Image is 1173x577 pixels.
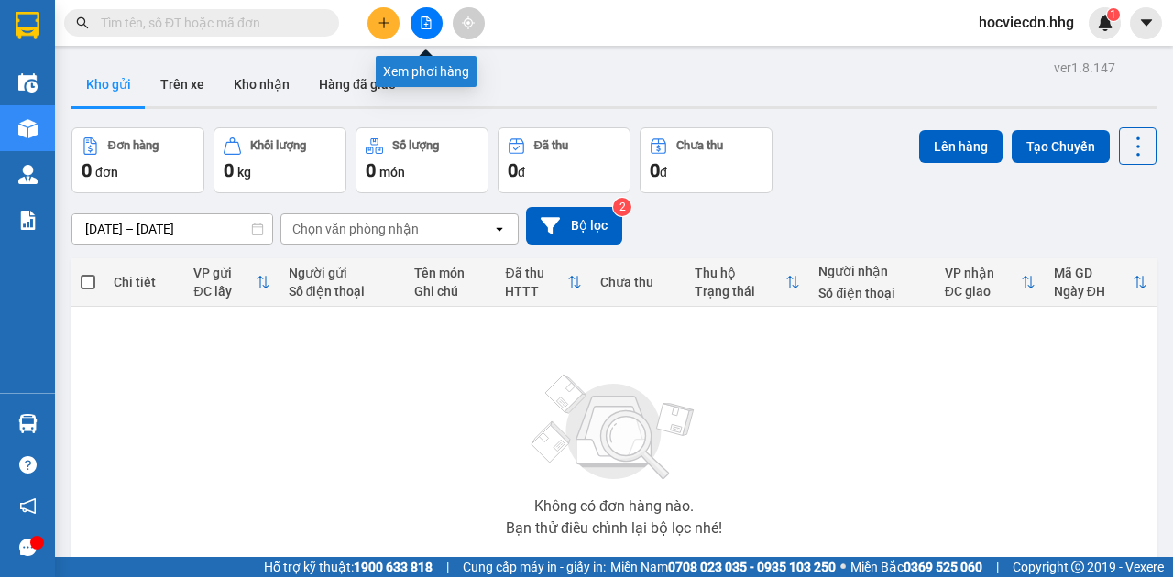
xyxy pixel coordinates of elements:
[462,16,475,29] span: aim
[1071,561,1084,573] span: copyright
[237,165,251,180] span: kg
[453,7,485,39] button: aim
[71,62,146,106] button: Kho gửi
[193,266,255,280] div: VP gửi
[108,139,159,152] div: Đơn hàng
[146,62,219,106] button: Trên xe
[19,539,37,556] span: message
[640,127,773,193] button: Chưa thu0đ
[919,130,1003,163] button: Lên hàng
[522,364,706,492] img: svg+xml;base64,PHN2ZyBjbGFzcz0ibGlzdC1wbHVnX19zdmciIHhtbG5zPSJodHRwOi8vd3d3LnczLm9yZy8yMDAwL3N2Zy...
[1130,7,1162,39] button: caret-down
[289,284,396,299] div: Số điện thoại
[1054,266,1133,280] div: Mã GD
[1107,8,1120,21] sup: 1
[1012,130,1110,163] button: Tạo Chuyến
[676,139,723,152] div: Chưa thu
[414,284,487,299] div: Ghi chú
[95,165,118,180] span: đơn
[18,119,38,138] img: warehouse-icon
[16,12,39,39] img: logo-vxr
[19,456,37,474] span: question-circle
[101,13,317,33] input: Tìm tên, số ĐT hoặc mã đơn
[818,264,926,278] div: Người nhận
[292,220,419,238] div: Chọn văn phòng nhận
[82,159,92,181] span: 0
[76,16,89,29] span: search
[463,557,606,577] span: Cung cấp máy in - giấy in:
[71,127,204,193] button: Đơn hàng0đơn
[840,563,846,571] span: ⚪️
[818,286,926,300] div: Số điện thoại
[1097,15,1113,31] img: icon-new-feature
[378,16,390,29] span: plus
[496,258,590,307] th: Toggle SortBy
[392,139,439,152] div: Số lượng
[219,62,304,106] button: Kho nhận
[411,7,443,39] button: file-add
[356,127,488,193] button: Số lượng0món
[610,557,836,577] span: Miền Nam
[114,275,175,289] div: Chi tiết
[446,557,449,577] span: |
[506,521,722,536] div: Bạn thử điều chỉnh lại bộ lọc nhé!
[214,127,346,193] button: Khối lượng0kg
[498,127,630,193] button: Đã thu0đ
[600,275,676,289] div: Chưa thu
[354,560,433,574] strong: 1900 633 818
[18,414,38,433] img: warehouse-icon
[508,159,518,181] span: 0
[379,165,405,180] span: món
[18,165,38,184] img: warehouse-icon
[193,284,255,299] div: ĐC lấy
[184,258,279,307] th: Toggle SortBy
[72,214,272,244] input: Select a date range.
[18,211,38,230] img: solution-icon
[366,159,376,181] span: 0
[1054,58,1115,78] div: ver 1.8.147
[505,266,566,280] div: Đã thu
[492,222,507,236] svg: open
[660,165,667,180] span: đ
[685,258,809,307] th: Toggle SortBy
[650,159,660,181] span: 0
[964,11,1089,34] span: hocviecdn.hhg
[1138,15,1155,31] span: caret-down
[695,284,785,299] div: Trạng thái
[414,266,487,280] div: Tên món
[1110,8,1116,21] span: 1
[224,159,234,181] span: 0
[904,560,982,574] strong: 0369 525 060
[945,284,1021,299] div: ĐC giao
[250,139,306,152] div: Khối lượng
[376,56,477,87] div: Xem phơi hàng
[304,62,411,106] button: Hàng đã giao
[1045,258,1157,307] th: Toggle SortBy
[518,165,525,180] span: đ
[936,258,1045,307] th: Toggle SortBy
[367,7,400,39] button: plus
[534,499,694,514] div: Không có đơn hàng nào.
[534,139,568,152] div: Đã thu
[289,266,396,280] div: Người gửi
[19,497,37,515] span: notification
[668,560,836,574] strong: 0708 023 035 - 0935 103 250
[945,266,1021,280] div: VP nhận
[526,207,622,245] button: Bộ lọc
[1054,284,1133,299] div: Ngày ĐH
[613,198,631,216] sup: 2
[850,557,982,577] span: Miền Bắc
[420,16,433,29] span: file-add
[695,266,785,280] div: Thu hộ
[996,557,999,577] span: |
[18,73,38,93] img: warehouse-icon
[505,284,566,299] div: HTTT
[264,557,433,577] span: Hỗ trợ kỹ thuật:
